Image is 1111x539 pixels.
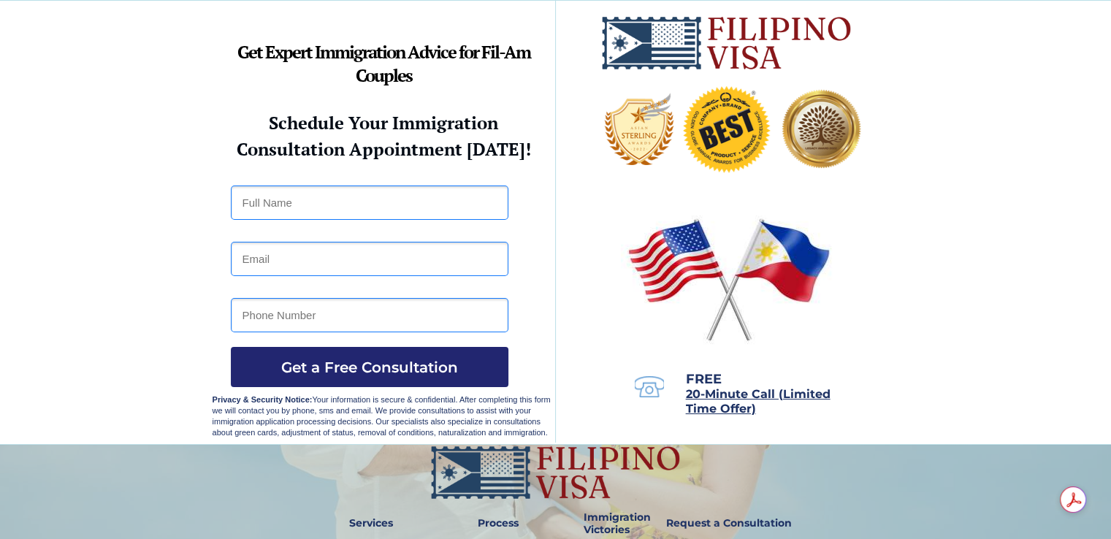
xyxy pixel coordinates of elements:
[349,516,393,530] strong: Services
[686,371,722,387] span: FREE
[213,395,551,437] span: Your information is secure & confidential. After completing this form we will contact you by phon...
[478,516,519,530] strong: Process
[231,298,508,332] input: Phone Number
[686,389,831,415] a: 20-Minute Call (Limited Time Offer)
[231,347,508,387] button: Get a Free Consultation
[686,387,831,416] span: 20-Minute Call (Limited Time Offer)
[213,395,313,404] strong: Privacy & Security Notice:
[269,111,498,134] strong: Schedule Your Immigration
[231,186,508,220] input: Full Name
[584,511,651,536] strong: Immigration Victories
[231,242,508,276] input: Email
[231,359,508,376] span: Get a Free Consultation
[237,137,531,161] strong: Consultation Appointment [DATE]!
[237,40,530,87] strong: Get Expert Immigration Advice for Fil-Am Couples
[666,516,792,530] strong: Request a Consultation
